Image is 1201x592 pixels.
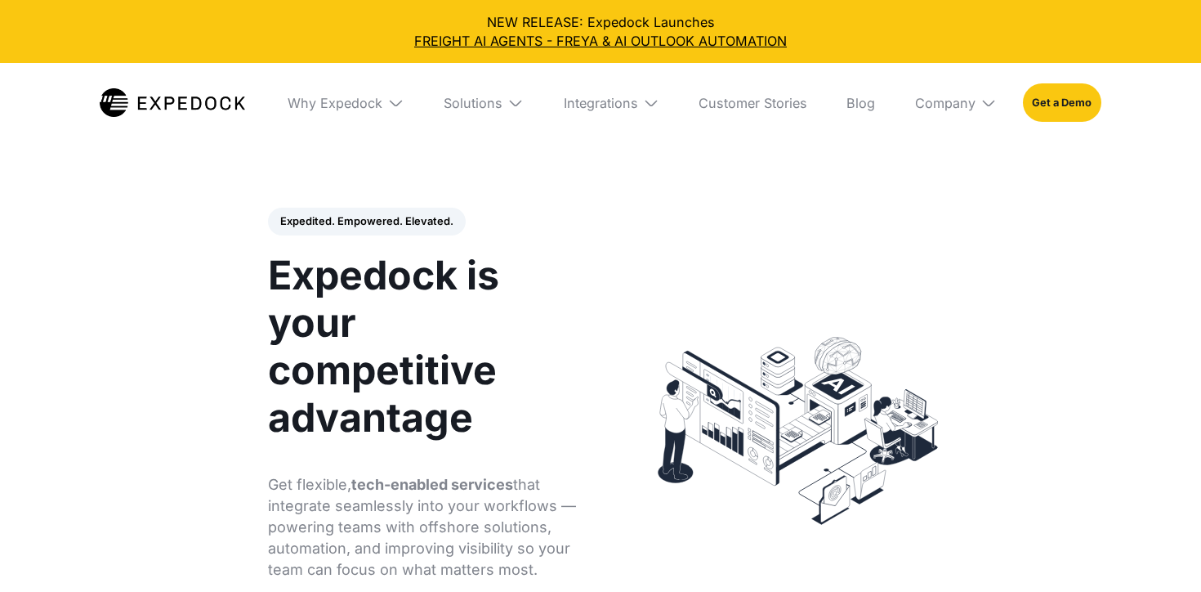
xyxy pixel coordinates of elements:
[351,476,513,493] strong: tech-enabled services
[564,95,638,111] div: Integrations
[444,95,502,111] div: Solutions
[13,13,1188,50] div: NEW RELEASE: Expedock Launches
[1023,83,1101,122] a: Get a Demo
[268,252,583,442] h1: Expedock is your competitive advantage
[833,63,888,142] a: Blog
[915,95,976,111] div: Company
[13,32,1188,51] a: FREIGHT AI AGENTS - FREYA & AI OUTLOOK AUTOMATION
[288,95,382,111] div: Why Expedock
[268,474,583,581] p: Get flexible, that integrate seamlessly into your workflows — powering teams with offshore soluti...
[685,63,820,142] a: Customer Stories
